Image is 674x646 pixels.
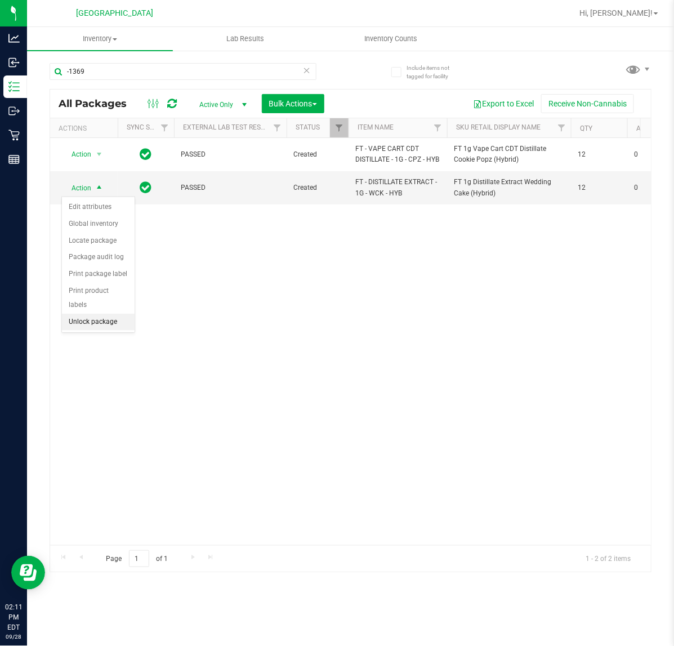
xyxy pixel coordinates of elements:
[173,27,319,51] a: Lab Results
[303,63,311,78] span: Clear
[181,149,280,160] span: PASSED
[454,177,564,198] span: FT 1g Distillate Extract Wedding Cake (Hybrid)
[59,97,138,110] span: All Packages
[454,144,564,165] span: FT 1g Vape Cart CDT Distillate Cookie Popz (Hybrid)
[577,550,640,567] span: 1 - 2 of 2 items
[140,180,152,195] span: In Sync
[578,182,621,193] span: 12
[578,149,621,160] span: 12
[296,123,320,131] a: Status
[183,123,271,131] a: External Lab Test Result
[62,216,135,233] li: Global inventory
[262,94,324,113] button: Bulk Actions
[92,180,106,196] span: select
[92,146,106,162] span: select
[62,314,135,331] li: Unlock package
[355,144,440,165] span: FT - VAPE CART CDT DISTILLATE - 1G - CPZ - HYB
[268,118,287,137] a: Filter
[358,123,394,131] a: Item Name
[62,266,135,283] li: Print package label
[62,199,135,216] li: Edit attributes
[293,149,342,160] span: Created
[355,177,440,198] span: FT - DISTILLATE EXTRACT - 1G - WCK - HYB
[293,182,342,193] span: Created
[580,124,592,132] a: Qty
[8,81,20,92] inline-svg: Inventory
[8,130,20,141] inline-svg: Retail
[211,34,279,44] span: Lab Results
[50,63,316,80] input: Search Package ID, Item Name, SKU, Lot or Part Number...
[552,118,571,137] a: Filter
[349,34,432,44] span: Inventory Counts
[579,8,653,17] span: Hi, [PERSON_NAME]!
[62,249,135,266] li: Package audit log
[27,27,173,51] a: Inventory
[5,602,22,632] p: 02:11 PM EDT
[8,33,20,44] inline-svg: Analytics
[61,146,92,162] span: Action
[428,118,447,137] a: Filter
[77,8,154,18] span: [GEOGRAPHIC_DATA]
[127,123,170,131] a: Sync Status
[636,124,670,132] a: Available
[96,550,177,568] span: Page of 1
[541,94,634,113] button: Receive Non-Cannabis
[318,27,464,51] a: Inventory Counts
[59,124,113,132] div: Actions
[8,57,20,68] inline-svg: Inbound
[155,118,174,137] a: Filter
[140,146,152,162] span: In Sync
[466,94,541,113] button: Export to Excel
[61,180,92,196] span: Action
[456,123,541,131] a: Sku Retail Display Name
[62,233,135,250] li: Locate package
[269,99,317,108] span: Bulk Actions
[11,556,45,590] iframe: Resource center
[8,154,20,165] inline-svg: Reports
[8,105,20,117] inline-svg: Outbound
[330,118,349,137] a: Filter
[27,34,173,44] span: Inventory
[129,550,149,568] input: 1
[181,182,280,193] span: PASSED
[5,632,22,641] p: 09/28
[62,283,135,314] li: Print product labels
[407,64,463,81] span: Include items not tagged for facility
